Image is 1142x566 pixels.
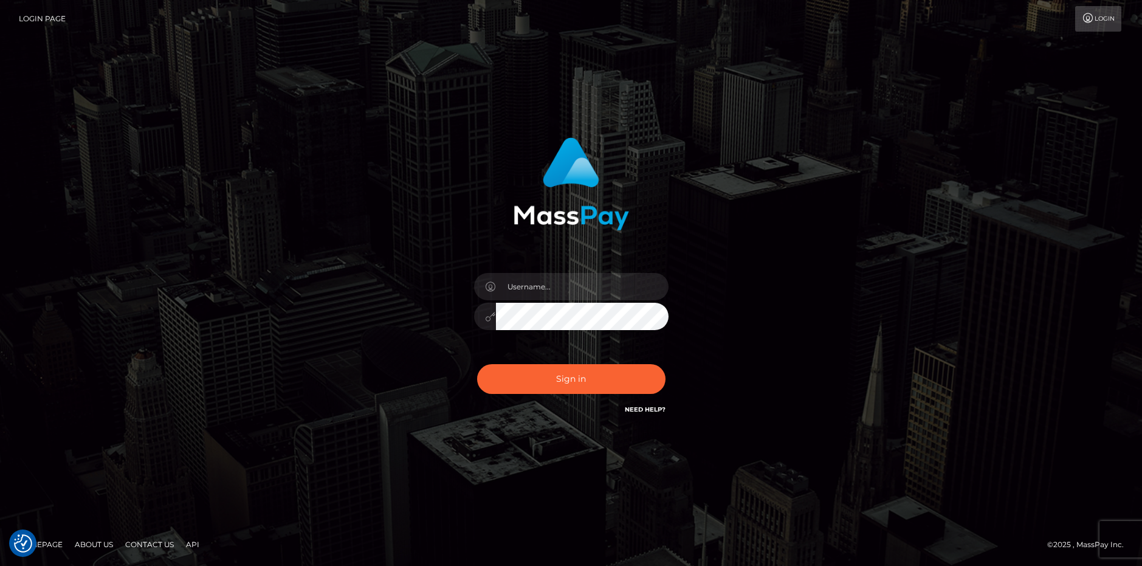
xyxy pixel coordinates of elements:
[496,273,669,300] input: Username...
[19,6,66,32] a: Login Page
[514,137,629,230] img: MassPay Login
[13,535,67,554] a: Homepage
[1075,6,1121,32] a: Login
[1047,538,1133,551] div: © 2025 , MassPay Inc.
[625,406,666,413] a: Need Help?
[181,535,204,554] a: API
[70,535,118,554] a: About Us
[14,534,32,553] button: Consent Preferences
[14,534,32,553] img: Revisit consent button
[477,364,666,394] button: Sign in
[120,535,179,554] a: Contact Us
